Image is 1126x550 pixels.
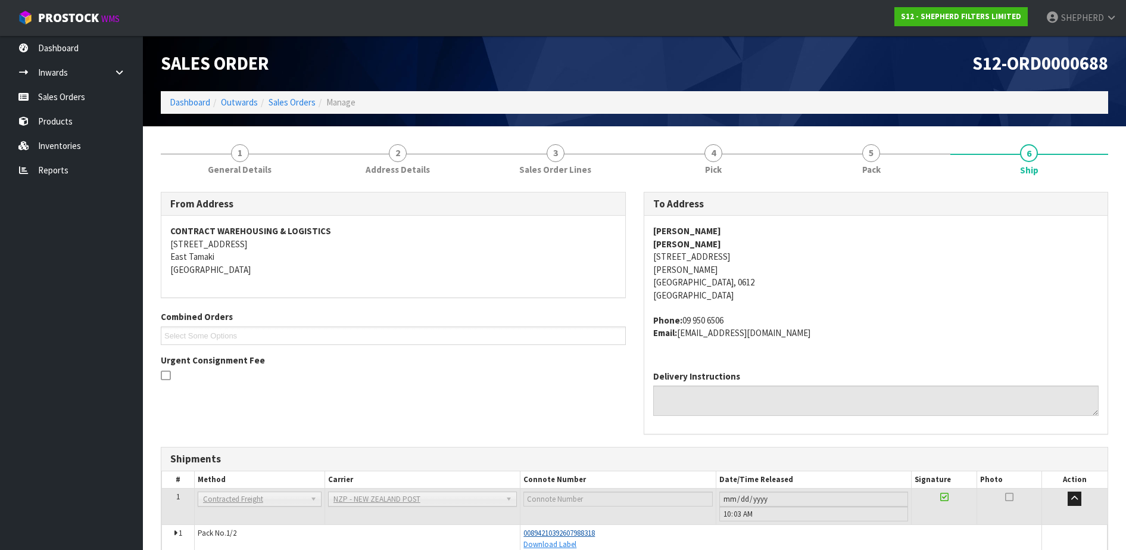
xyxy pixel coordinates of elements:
[226,528,236,538] span: 1/2
[653,314,1099,340] address: 09 950 6506 [EMAIL_ADDRESS][DOMAIN_NAME]
[520,471,716,489] th: Connote Number
[221,97,258,108] a: Outwards
[653,225,721,237] strong: [PERSON_NAME]
[653,315,682,326] strong: phone
[170,225,616,276] address: [STREET_ADDRESS] East Tamaki [GEOGRAPHIC_DATA]
[333,492,501,507] span: NZP - NEW ZEALAND POST
[523,528,595,538] a: 00894210392607988318
[653,225,1099,302] address: [STREET_ADDRESS] [PERSON_NAME] [GEOGRAPHIC_DATA], 0612 [GEOGRAPHIC_DATA]
[1042,471,1108,489] th: Action
[523,539,576,549] a: Download Label
[269,97,316,108] a: Sales Orders
[704,144,722,162] span: 4
[170,198,616,210] h3: From Address
[547,144,564,162] span: 3
[862,144,880,162] span: 5
[1020,144,1038,162] span: 6
[161,310,233,323] label: Combined Orders
[161,52,269,74] span: Sales Order
[389,144,407,162] span: 2
[716,471,912,489] th: Date/Time Released
[901,11,1021,21] strong: S12 - SHEPHERD FILTERS LIMITED
[326,97,355,108] span: Manage
[1020,164,1038,176] span: Ship
[231,144,249,162] span: 1
[38,10,99,26] span: ProStock
[208,163,272,176] span: General Details
[1061,12,1104,23] span: SHEPHERD
[977,471,1042,489] th: Photo
[653,238,721,250] strong: [PERSON_NAME]
[162,471,195,489] th: #
[653,327,677,338] strong: email
[972,52,1108,74] span: S12-ORD0000688
[862,163,881,176] span: Pack
[912,471,977,489] th: Signature
[705,163,722,176] span: Pick
[194,471,325,489] th: Method
[653,370,740,383] label: Delivery Instructions
[519,163,591,176] span: Sales Order Lines
[170,97,210,108] a: Dashboard
[176,492,180,502] span: 1
[170,225,331,237] strong: CONTRACT WAREHOUSING & LOGISTICS
[18,10,33,25] img: cube-alt.png
[653,198,1099,210] h3: To Address
[179,528,182,538] span: 1
[203,492,305,507] span: Contracted Freight
[170,453,1099,465] h3: Shipments
[101,13,120,24] small: WMS
[366,163,430,176] span: Address Details
[523,492,713,507] input: Connote Number
[161,354,265,366] label: Urgent Consignment Fee
[325,471,520,489] th: Carrier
